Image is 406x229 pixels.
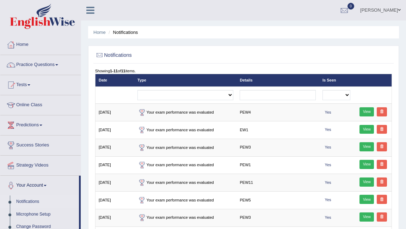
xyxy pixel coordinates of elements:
a: Delete [377,160,387,169]
b: 1-11 [110,69,118,73]
td: PEW11 [236,174,319,192]
td: [DATE] [95,192,134,209]
td: Your exam performance was evaluated [134,139,236,156]
a: Success Stories [0,135,81,153]
td: Your exam performance was evaluated [134,156,236,174]
a: Home [93,30,106,35]
a: Notifications [13,195,79,208]
td: Your exam performance was evaluated [134,104,236,121]
a: View [359,160,374,169]
td: EW1 [236,121,319,139]
a: Predictions [0,115,81,133]
td: [DATE] [95,121,134,139]
td: Your exam performance was evaluated [134,209,236,227]
span: Yes [322,144,333,151]
a: Online Class [0,95,81,113]
a: Type [137,78,146,82]
a: Microphone Setup [13,208,79,221]
a: Is Seen [322,78,336,82]
td: PEW4 [236,104,319,121]
span: 0 [347,3,355,10]
a: Delete [377,195,387,204]
td: [DATE] [95,156,134,174]
a: Strategy Videos [0,156,81,173]
a: Tests [0,75,81,93]
li: Notifications [107,29,138,36]
a: View [359,107,374,116]
a: Delete [377,177,387,187]
a: Date [99,78,107,82]
a: Delete [377,212,387,222]
td: [DATE] [95,139,134,156]
a: Practice Questions [0,55,81,73]
a: View [359,195,374,204]
a: Home [0,35,81,53]
a: View [359,142,374,151]
span: Yes [322,215,333,221]
a: Delete [377,125,387,134]
h2: Notifications [95,51,279,60]
a: Details [240,78,252,82]
span: Yes [322,197,333,203]
a: Your Account [0,176,79,193]
a: View [359,177,374,187]
td: [DATE] [95,174,134,192]
span: Yes [322,162,333,168]
td: [DATE] [95,209,134,227]
td: PEW3 [236,139,319,156]
td: [DATE] [95,104,134,121]
td: Your exam performance was evaluated [134,174,236,192]
span: Yes [322,180,333,186]
a: Delete [377,142,387,151]
a: Delete [377,107,387,116]
b: 11 [121,69,125,73]
td: Your exam performance was evaluated [134,121,236,139]
span: Yes [322,127,333,133]
td: PEW5 [236,192,319,209]
td: PEW3 [236,209,319,227]
a: View [359,125,374,134]
a: View [359,212,374,222]
div: Showing of items. [95,68,392,74]
td: Your exam performance was evaluated [134,192,236,209]
span: Yes [322,109,333,116]
td: PEW1 [236,156,319,174]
